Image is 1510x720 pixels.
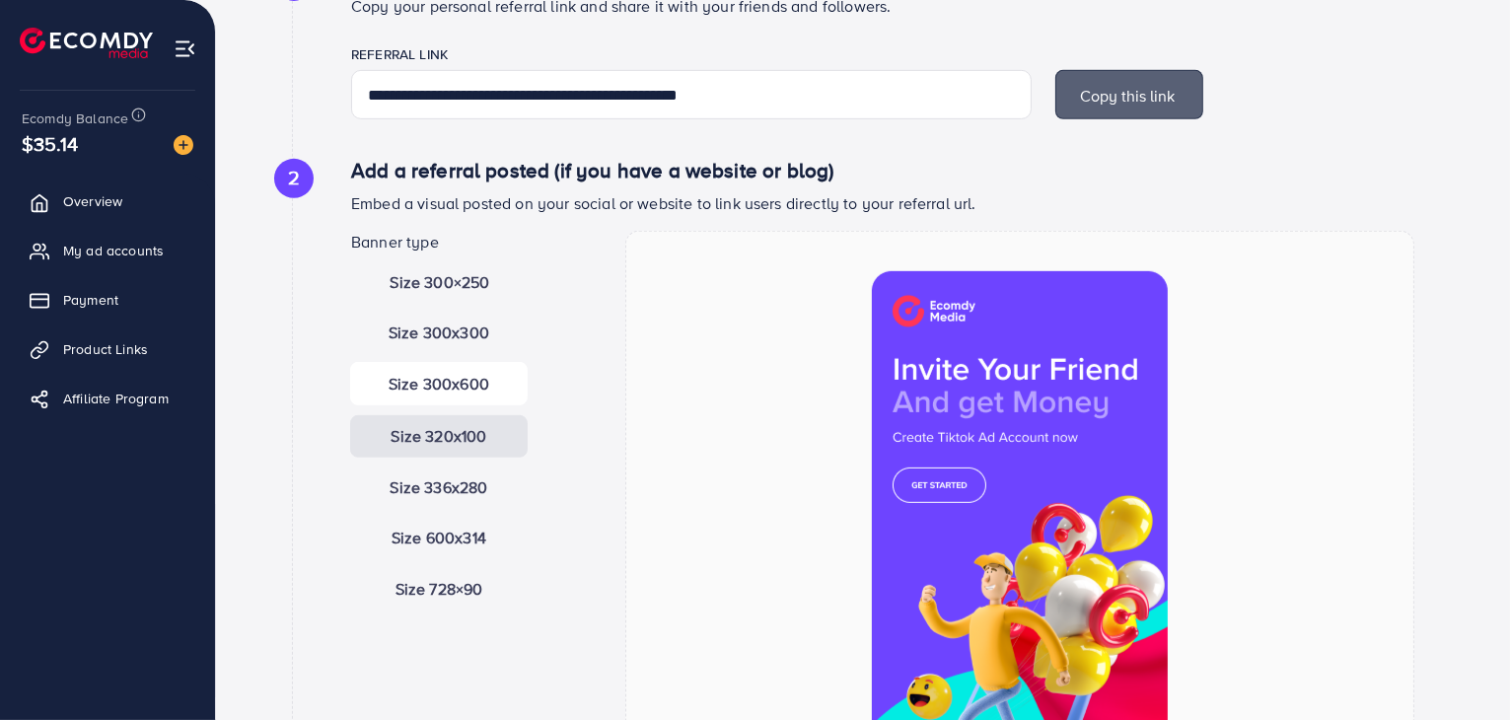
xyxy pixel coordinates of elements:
[63,191,122,211] span: Overview
[15,280,200,320] a: Payment
[351,231,594,261] legend: Banner type
[1080,85,1175,107] span: Copy this link
[389,322,489,343] span: Size 300x300
[63,339,148,359] span: Product Links
[1055,70,1203,119] button: Copy this link
[63,241,164,260] span: My ad accounts
[15,231,200,270] a: My ad accounts
[63,290,118,310] span: Payment
[274,159,314,198] div: 2
[174,135,193,155] img: image
[392,425,487,447] span: Size 320x100
[351,42,448,66] label: Referral link
[15,181,200,221] a: Overview
[15,329,200,369] a: Product Links
[351,159,1414,183] h4: Add a referral posted (if you have a website or blog)
[1426,631,1495,705] iframe: Chat
[389,373,489,395] span: Size 300x600
[395,578,483,600] span: Size 728×90
[15,379,200,418] a: Affiliate Program
[351,191,1414,215] p: Embed a visual posted on your social or website to link users directly to your referral url.
[22,108,128,128] span: Ecomdy Balance
[392,527,486,548] span: Size 600x314
[174,37,196,60] img: menu
[391,476,488,498] span: Size 336x280
[391,271,490,293] span: Size 300×250
[63,389,169,408] span: Affiliate Program
[22,129,78,158] span: $35.14
[20,28,153,58] img: logo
